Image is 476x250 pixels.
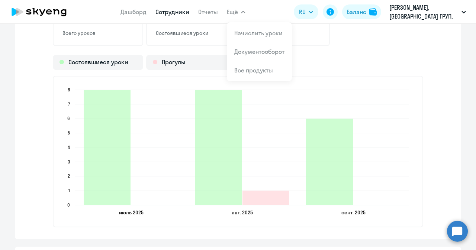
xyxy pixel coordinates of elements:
div: Состоявшиеся уроки [53,55,143,70]
text: 8 [68,87,70,92]
p: Всего уроков [62,30,134,36]
path: 2025-08-17T21:00:00.000Z Состоявшиеся уроки 8 [195,90,242,205]
a: Отчеты [198,8,218,16]
a: Все продукты [234,66,273,74]
button: RU [294,4,318,19]
a: Начислить уроки [234,29,283,37]
img: balance [369,8,377,16]
path: 2025-08-17T21:00:00.000Z Прогулы 1 [242,191,289,205]
text: сент. 2025 [341,209,366,216]
path: 2025-09-14T21:00:00.000Z Состоявшиеся уроки 6 [306,119,353,205]
path: 2025-07-29T21:00:00.000Z Состоявшиеся уроки 8 [84,90,131,205]
h3: 23 [62,9,134,27]
text: июль 2025 [119,209,144,216]
text: авг. 2025 [232,209,253,216]
span: RU [299,7,306,16]
div: Баланс [347,7,366,16]
p: [PERSON_NAME], [GEOGRAPHIC_DATA] ГРУП, ООО [389,3,459,21]
a: Сотрудники [155,8,189,16]
h3: 22 [156,9,227,27]
text: 1 [68,188,70,193]
span: Ещё [227,7,238,16]
text: 6 [67,116,70,121]
text: 5 [68,130,70,136]
text: 2 [68,173,70,179]
text: 4 [68,145,70,150]
div: Прогулы [146,55,237,70]
text: 0 [67,202,70,208]
button: Ещё [227,4,245,19]
p: Состоявшиеся уроки [156,30,227,36]
text: 3 [68,159,70,165]
button: Балансbalance [342,4,381,19]
a: Документооборот [234,48,284,55]
text: 7 [68,101,70,107]
a: Дашборд [120,8,147,16]
button: [PERSON_NAME], [GEOGRAPHIC_DATA] ГРУП, ООО [386,3,470,21]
